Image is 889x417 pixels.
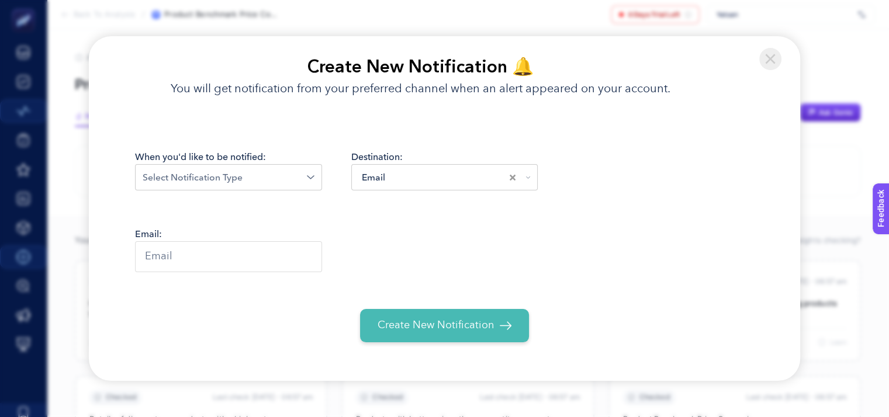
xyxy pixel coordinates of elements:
label: Email: [135,228,162,239]
img: Close [759,48,781,70]
label: Destination: [351,151,403,162]
img: dropdown-indicator [307,175,314,179]
input: Search for option [388,171,510,185]
button: Create New Notification [360,309,529,342]
label: When you'd like to be notified: [135,151,266,162]
div: Search for option [135,164,322,190]
span: Create New Notification [378,318,494,333]
span: Email [359,171,388,185]
input: Search for option [143,171,307,185]
h1: Create New Notification 🔔 [101,54,741,80]
img: dropdown-indicator [526,176,531,179]
input: Email [135,241,322,272]
h3: You will get notification from your preferred channel when an alert appeared on your account. [101,80,741,98]
span: Feedback [7,4,44,13]
img: create collection [500,321,511,329]
button: Clear Selected [510,175,516,180]
div: Search for option [351,164,538,190]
